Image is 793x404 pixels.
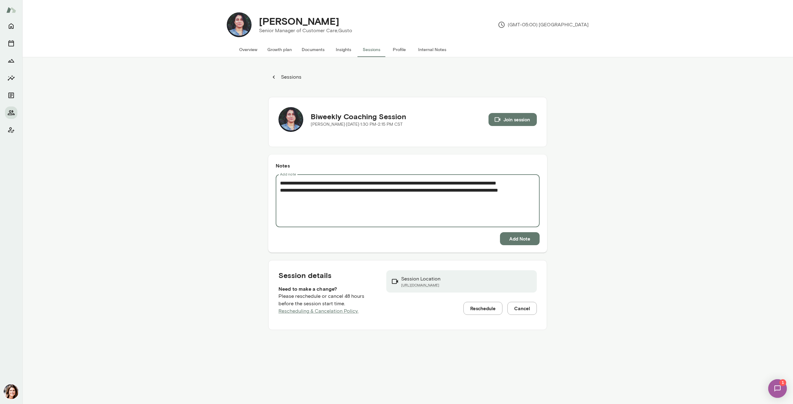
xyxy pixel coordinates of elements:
[280,73,301,81] p: Sessions
[385,42,413,57] button: Profile
[330,42,357,57] button: Insights
[227,12,252,37] img: Lorena Morel Diaz
[500,232,540,245] button: Add Note
[280,172,296,177] label: Add note
[311,111,406,121] h5: Biweekly Coaching Session
[278,293,376,315] p: Please reschedule or cancel 48 hours before the session start time.
[234,42,262,57] button: Overview
[6,4,16,16] img: Mento
[401,275,440,283] p: Session Location
[5,89,17,102] button: Documents
[413,42,451,57] button: Internal Notes
[297,42,330,57] button: Documents
[507,302,537,315] button: Cancel
[5,37,17,50] button: Sessions
[268,71,305,83] button: Sessions
[276,162,540,169] h6: Notes
[401,283,440,288] a: [URL][DOMAIN_NAME]
[259,15,339,27] h4: [PERSON_NAME]
[278,270,376,280] h5: Session details
[498,21,589,28] p: (GMT-05:00) [GEOGRAPHIC_DATA]
[5,124,17,136] button: Client app
[278,285,376,293] h6: Need to make a change?
[278,308,358,314] a: Rescheduling & Cancelation Policy.
[259,27,352,34] p: Senior Manager of Customer Care, Gusto
[311,121,406,128] p: [PERSON_NAME] · [DATE] · 1:30 PM-2:15 PM CST
[262,42,297,57] button: Growth plan
[489,113,537,126] button: Join session
[5,20,17,32] button: Home
[463,302,502,315] button: Reschedule
[5,54,17,67] button: Growth Plan
[4,384,19,399] img: Gwen Throckmorton
[278,107,303,132] img: Lorena Morel Diaz
[5,106,17,119] button: Members
[357,42,385,57] button: Sessions
[5,72,17,84] button: Insights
